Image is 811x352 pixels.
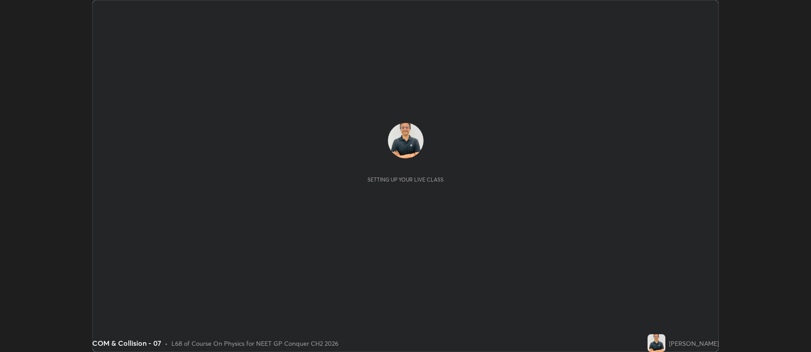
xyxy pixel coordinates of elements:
[367,176,444,183] div: Setting up your live class
[165,339,168,348] div: •
[648,334,665,352] img: 37e60c5521b4440f9277884af4c92300.jpg
[92,338,161,348] div: COM & Collision - 07
[669,339,719,348] div: [PERSON_NAME]
[171,339,338,348] div: L68 of Course On Physics for NEET GP Conquer CH2 2026
[388,123,424,158] img: 37e60c5521b4440f9277884af4c92300.jpg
